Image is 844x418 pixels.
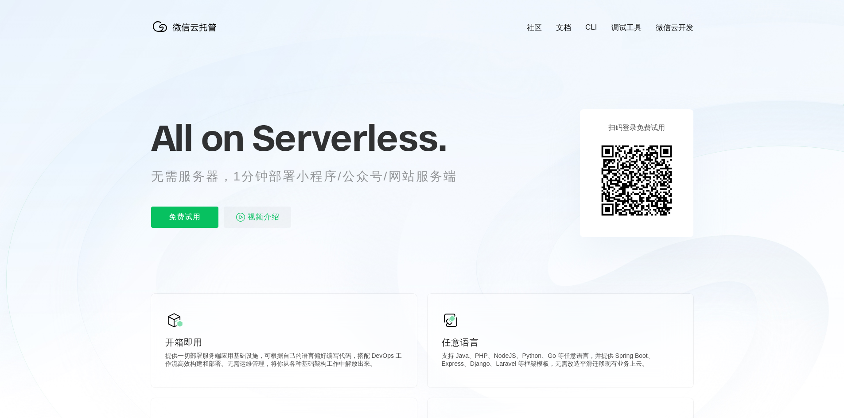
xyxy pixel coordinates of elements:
[556,23,571,33] a: 文档
[608,123,665,133] p: 扫码登录免费试用
[151,207,218,228] p: 免费试用
[527,23,542,33] a: 社区
[442,336,679,349] p: 任意语言
[151,115,244,160] span: All on
[442,352,679,370] p: 支持 Java、PHP、NodeJS、Python、Go 等任意语言，并提供 Spring Boot、Express、Django、Laravel 等框架模板，无需改造平滑迁移现有业务上云。
[235,212,246,222] img: video_play.svg
[165,352,403,370] p: 提供一切部署服务端应用基础设施，可根据自己的语言偏好编写代码，搭配 DevOps 工作流高效构建和部署。无需运维管理，将你从各种基础架构工作中解放出来。
[248,207,280,228] span: 视频介绍
[151,168,474,185] p: 无需服务器，1分钟部署小程序/公众号/网站服务端
[165,336,403,349] p: 开箱即用
[151,29,222,37] a: 微信云托管
[611,23,642,33] a: 调试工具
[151,18,222,35] img: 微信云托管
[252,115,447,160] span: Serverless.
[585,23,597,32] a: CLI
[656,23,693,33] a: 微信云开发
